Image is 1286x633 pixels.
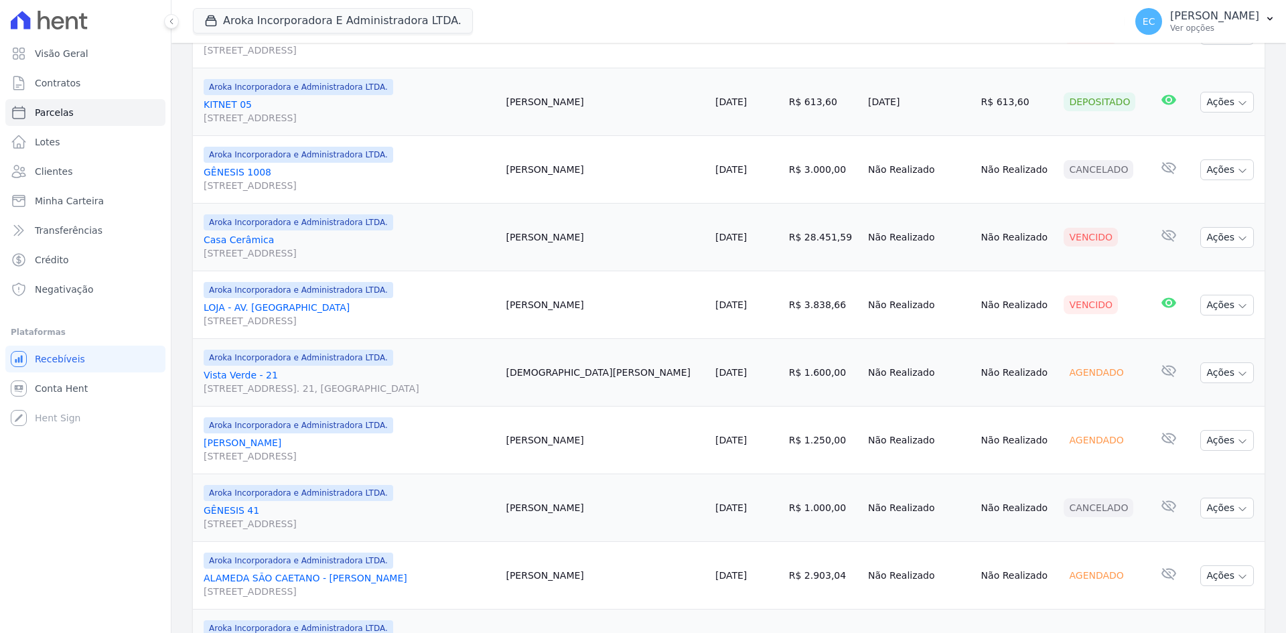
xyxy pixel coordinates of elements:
div: Agendado [1064,566,1129,585]
span: [STREET_ADDRESS] [204,585,495,598]
span: Visão Geral [35,47,88,60]
span: [STREET_ADDRESS] [204,314,495,328]
a: ALAMEDA SÃO CAETANO - [PERSON_NAME][STREET_ADDRESS] [204,571,495,598]
div: Cancelado [1064,160,1133,179]
a: [PERSON_NAME][STREET_ADDRESS] [204,436,495,463]
td: Não Realizado [863,271,976,339]
span: Aroka Incorporadora e Administradora LTDA. [204,282,393,298]
a: LOJA - AV. [GEOGRAPHIC_DATA][STREET_ADDRESS] [204,301,495,328]
a: Lotes [5,129,165,155]
td: [DEMOGRAPHIC_DATA][PERSON_NAME] [500,339,710,407]
a: KITNET 05[STREET_ADDRESS] [204,98,495,125]
td: Não Realizado [976,339,1059,407]
td: R$ 1.250,00 [784,407,863,474]
button: Ações [1200,295,1254,315]
a: Crédito [5,247,165,273]
td: R$ 3.838,66 [784,271,863,339]
td: R$ 28.451,59 [784,204,863,271]
td: Não Realizado [863,136,976,204]
span: Minha Carteira [35,194,104,208]
a: [DATE] [715,164,747,175]
div: Cancelado [1064,498,1133,517]
span: Aroka Incorporadora e Administradora LTDA. [204,214,393,230]
td: [PERSON_NAME] [500,271,710,339]
span: [STREET_ADDRESS]. 21, [GEOGRAPHIC_DATA] [204,382,495,395]
td: Não Realizado [863,542,976,610]
button: Ações [1200,159,1254,180]
span: [STREET_ADDRESS] [204,179,495,192]
span: Contratos [35,76,80,90]
td: R$ 2.903,04 [784,542,863,610]
span: Aroka Incorporadora e Administradora LTDA. [204,417,393,433]
td: [DATE] [863,68,976,136]
a: GÊNESIS 1008[STREET_ADDRESS] [204,165,495,192]
a: Negativação [5,276,165,303]
a: [DATE] [715,502,747,513]
a: [DATE] [715,96,747,107]
span: Parcelas [35,106,74,119]
td: [PERSON_NAME] [500,136,710,204]
td: Não Realizado [976,136,1059,204]
td: Não Realizado [863,339,976,407]
span: [STREET_ADDRESS] [204,111,495,125]
td: R$ 3.000,00 [784,136,863,204]
a: Parcelas [5,99,165,126]
span: Aroka Incorporadora e Administradora LTDA. [204,79,393,95]
p: [PERSON_NAME] [1170,9,1259,23]
a: [DATE] [715,232,747,242]
a: [DATE] [715,435,747,445]
span: Aroka Incorporadora e Administradora LTDA. [204,350,393,366]
span: Crédito [35,253,69,267]
button: Ações [1200,498,1254,518]
span: EC [1143,17,1155,26]
td: Não Realizado [863,204,976,271]
a: Vista Verde - 21[STREET_ADDRESS]. 21, [GEOGRAPHIC_DATA] [204,368,495,395]
a: GÊNESIS 41[STREET_ADDRESS] [204,504,495,531]
span: Lotes [35,135,60,149]
a: Clientes [5,158,165,185]
a: Minha Carteira [5,188,165,214]
a: KITNET 05[STREET_ADDRESS] [204,30,495,57]
a: Recebíveis [5,346,165,372]
td: [PERSON_NAME] [500,407,710,474]
a: Contratos [5,70,165,96]
td: [PERSON_NAME] [500,68,710,136]
span: [STREET_ADDRESS] [204,449,495,463]
td: Não Realizado [976,407,1059,474]
td: Não Realizado [976,474,1059,542]
a: Transferências [5,217,165,244]
button: Ações [1200,227,1254,248]
div: Agendado [1064,363,1129,382]
span: Aroka Incorporadora e Administradora LTDA. [204,553,393,569]
td: [PERSON_NAME] [500,474,710,542]
td: R$ 1.600,00 [784,339,863,407]
td: R$ 613,60 [784,68,863,136]
a: [DATE] [715,299,747,310]
span: [STREET_ADDRESS] [204,247,495,260]
span: Clientes [35,165,72,178]
span: [STREET_ADDRESS] [204,517,495,531]
a: Conta Hent [5,375,165,402]
a: [DATE] [715,570,747,581]
span: Aroka Incorporadora e Administradora LTDA. [204,485,393,501]
button: Ações [1200,92,1254,113]
button: Ações [1200,362,1254,383]
span: Transferências [35,224,102,237]
div: Agendado [1064,431,1129,449]
a: Casa Cerâmica[STREET_ADDRESS] [204,233,495,260]
div: Vencido [1064,228,1118,247]
span: [STREET_ADDRESS] [204,44,495,57]
div: Vencido [1064,295,1118,314]
button: Ações [1200,430,1254,451]
td: R$ 613,60 [976,68,1059,136]
td: R$ 1.000,00 [784,474,863,542]
p: Ver opções [1170,23,1259,33]
td: Não Realizado [976,271,1059,339]
button: Ações [1200,565,1254,586]
td: Não Realizado [863,407,976,474]
td: [PERSON_NAME] [500,542,710,610]
td: Não Realizado [863,474,976,542]
span: Negativação [35,283,94,296]
a: Visão Geral [5,40,165,67]
a: [DATE] [715,367,747,378]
